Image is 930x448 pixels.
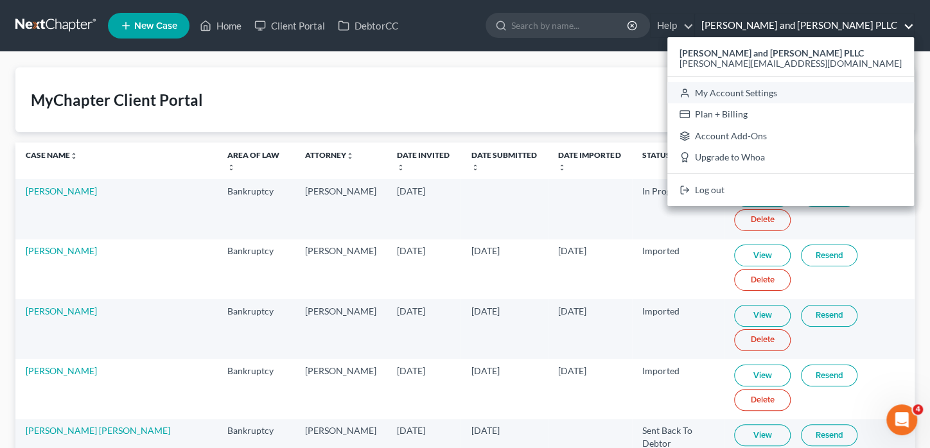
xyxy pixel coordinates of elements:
a: Delete [734,269,791,291]
td: [PERSON_NAME] [295,359,387,418]
span: 4 [913,404,923,415]
div: Recent messageProfile image for EmmaLor, ipsumd sitam Consecte Adipisc el seddoe tem Incid. Utlab... [13,151,244,218]
i: unfold_more [471,164,478,171]
div: Recent message [26,162,231,175]
a: View [734,245,791,266]
i: unfold_more [346,152,354,160]
div: Send us a messageWe typically reply in a few hours [13,225,244,273]
span: Messages [107,362,151,371]
img: Profile image for Katie [202,21,227,46]
img: Profile image for James [153,21,179,46]
td: Bankruptcy [217,179,294,239]
img: Profile image for Emma [26,181,52,207]
span: [PERSON_NAME][EMAIL_ADDRESS][DOMAIN_NAME] [680,58,902,69]
p: Hi there! [26,91,231,113]
a: Date Importedunfold_more [558,150,620,171]
a: Home [193,14,248,37]
a: View [734,305,791,327]
span: [DATE] [397,365,425,376]
a: Date Submittedunfold_more [471,150,536,171]
td: Imported [632,239,724,299]
a: Delete [734,329,791,351]
a: Plan + Billing [667,103,914,125]
td: Bankruptcy [217,299,294,359]
button: Search for help [19,286,238,311]
span: [DATE] [397,306,425,316]
a: Case Nameunfold_more [26,150,78,160]
a: Resend [801,245,857,266]
span: [DATE] [397,245,425,256]
td: [PERSON_NAME] [295,239,387,299]
a: [PERSON_NAME] [PERSON_NAME] [26,425,170,436]
span: [DATE] [558,365,586,376]
div: • Just now [134,194,177,207]
a: Upgrade to Whoa [667,147,914,169]
span: [DATE] [558,306,586,316]
div: Send us a message [26,236,215,249]
td: [PERSON_NAME] [295,179,387,239]
a: [PERSON_NAME] [26,185,97,196]
td: Imported [632,299,724,359]
td: Bankruptcy [217,359,294,418]
span: [DATE] [471,306,499,316]
span: Home [28,362,57,371]
a: Date Invitedunfold_more [397,150,450,171]
span: Help [204,362,224,371]
a: Delete [734,209,791,231]
a: Account Add-Ons [667,125,914,147]
span: New Case [134,21,177,31]
a: Resend [801,305,857,327]
a: DebtorCC [331,14,404,37]
a: [PERSON_NAME] [26,306,97,316]
td: [PERSON_NAME] [295,299,387,359]
a: Client Portal [248,14,331,37]
div: MyChapter Client Portal [31,90,203,110]
div: We typically reply in a few hours [26,249,215,263]
img: logo [26,26,127,42]
div: Statement of Financial Affairs - Payments Made in the Last 90 days [26,322,215,349]
a: Statusunfold_more [642,150,678,160]
iframe: Intercom live chat [886,404,917,435]
span: [DATE] [471,365,499,376]
i: unfold_more [558,164,566,171]
div: [PERSON_NAME] and [PERSON_NAME] PLLC [667,37,914,206]
span: [DATE] [397,425,425,436]
td: Bankruptcy [217,239,294,299]
td: Imported [632,359,724,418]
button: Messages [85,330,171,381]
span: [DATE] [471,245,499,256]
a: Help [651,14,694,37]
i: unfold_more [70,152,78,160]
a: Area of Lawunfold_more [227,150,279,171]
button: Help [171,330,257,381]
i: unfold_more [227,164,235,171]
a: Resend [801,424,857,446]
a: [PERSON_NAME] [26,245,97,256]
span: [DATE] [558,245,586,256]
span: [DATE] [471,425,499,436]
a: Attorneyunfold_more [305,150,354,160]
a: View [734,365,791,386]
input: Search by name... [511,13,629,37]
a: Log out [667,179,914,201]
i: unfold_more [397,164,405,171]
span: [DATE] [397,185,425,196]
a: Delete [734,389,791,411]
a: My Account Settings [667,82,914,104]
strong: [PERSON_NAME] and [PERSON_NAME] PLLC [680,47,864,58]
div: [PERSON_NAME] [57,194,132,207]
div: Statement of Financial Affairs - Payments Made in the Last 90 days [19,316,238,354]
p: How can we help? [26,113,231,135]
div: Profile image for EmmaLor, ipsumd sitam Consecte Adipisc el seddoe tem Incid. Utlab etd! Magn Ali... [13,170,243,218]
a: View [734,424,791,446]
span: Search for help [26,292,104,306]
td: In Progress [632,179,724,239]
a: [PERSON_NAME] and [PERSON_NAME] PLLC [695,14,914,37]
a: [PERSON_NAME] [26,365,97,376]
a: Resend [801,365,857,386]
img: Profile image for Emma [177,21,203,46]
